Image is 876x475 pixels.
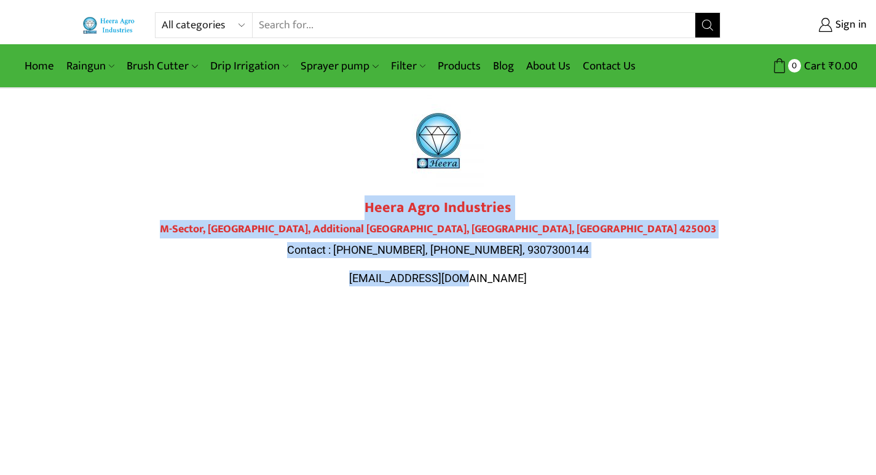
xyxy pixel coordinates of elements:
[801,58,826,74] span: Cart
[294,52,384,80] a: Sprayer pump
[253,13,696,37] input: Search for...
[520,52,577,80] a: About Us
[432,52,487,80] a: Products
[385,52,432,80] a: Filter
[733,55,858,77] a: 0 Cart ₹0.00
[487,52,520,80] a: Blog
[829,57,835,76] span: ₹
[695,13,720,37] button: Search button
[287,243,589,256] span: Contact : [PHONE_NUMBER], [PHONE_NUMBER], 9307300144
[349,272,527,285] span: [EMAIL_ADDRESS][DOMAIN_NAME]
[204,52,294,80] a: Drip Irrigation
[739,14,867,36] a: Sign in
[120,52,203,80] a: Brush Cutter
[365,195,511,220] strong: Heera Agro Industries
[788,59,801,72] span: 0
[94,223,783,237] h4: M-Sector, [GEOGRAPHIC_DATA], Additional [GEOGRAPHIC_DATA], [GEOGRAPHIC_DATA], [GEOGRAPHIC_DATA] 4...
[829,57,858,76] bdi: 0.00
[392,95,484,187] img: heera-logo-1000
[577,52,642,80] a: Contact Us
[60,52,120,80] a: Raingun
[832,17,867,33] span: Sign in
[18,52,60,80] a: Home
